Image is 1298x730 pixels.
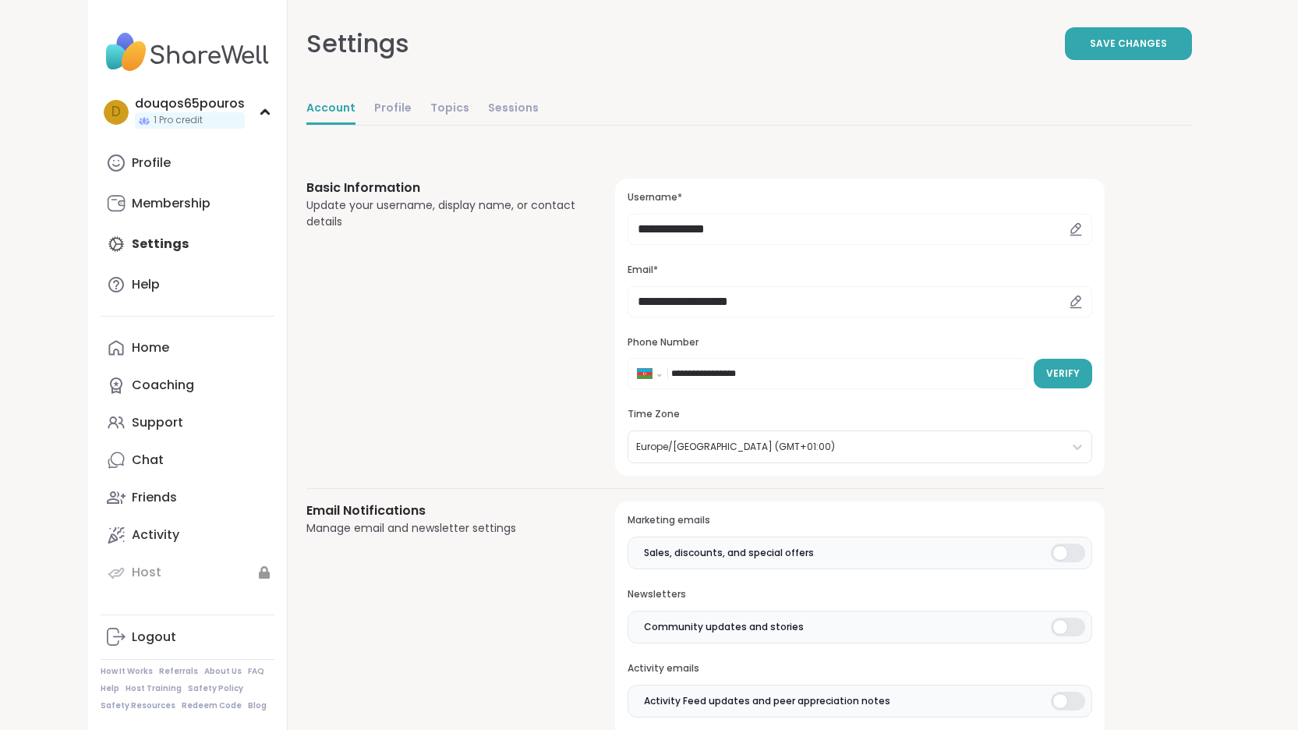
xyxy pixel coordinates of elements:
[306,94,355,125] a: Account
[628,514,1091,527] h3: Marketing emails
[306,197,578,230] div: Update your username, display name, or contact details
[628,191,1091,204] h3: Username*
[101,516,274,554] a: Activity
[644,694,890,708] span: Activity Feed updates and peer appreciation notes
[101,700,175,711] a: Safety Resources
[628,264,1091,277] h3: Email*
[101,666,153,677] a: How It Works
[101,404,274,441] a: Support
[101,185,274,222] a: Membership
[132,377,194,394] div: Coaching
[628,408,1091,421] h3: Time Zone
[132,489,177,506] div: Friends
[628,336,1091,349] h3: Phone Number
[132,339,169,356] div: Home
[111,102,121,122] span: d
[188,683,243,694] a: Safety Policy
[132,526,179,544] div: Activity
[306,179,578,197] h3: Basic Information
[644,620,804,634] span: Community updates and stories
[132,195,210,212] div: Membership
[1034,359,1092,388] button: Verify
[306,520,578,537] div: Manage email and newsletter settings
[154,114,203,127] span: 1 Pro credit
[1090,37,1167,51] span: Save Changes
[126,683,182,694] a: Host Training
[101,25,274,80] img: ShareWell Nav Logo
[101,329,274,367] a: Home
[374,94,412,125] a: Profile
[101,367,274,404] a: Coaching
[1065,27,1192,60] button: Save Changes
[101,144,274,182] a: Profile
[159,666,198,677] a: Referrals
[306,501,578,520] h3: Email Notifications
[182,700,242,711] a: Redeem Code
[132,276,160,293] div: Help
[135,95,245,112] div: douqos65pouros
[132,629,176,646] div: Logout
[628,588,1091,601] h3: Newsletters
[101,683,119,694] a: Help
[132,564,161,581] div: Host
[101,441,274,479] a: Chat
[306,25,409,62] div: Settings
[248,666,264,677] a: FAQ
[1046,367,1080,381] span: Verify
[132,452,164,469] div: Chat
[101,266,274,303] a: Help
[101,479,274,516] a: Friends
[644,546,814,560] span: Sales, discounts, and special offers
[204,666,242,677] a: About Us
[132,414,183,431] div: Support
[101,554,274,591] a: Host
[628,662,1091,675] h3: Activity emails
[101,618,274,656] a: Logout
[132,154,171,172] div: Profile
[488,94,539,125] a: Sessions
[430,94,469,125] a: Topics
[248,700,267,711] a: Blog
